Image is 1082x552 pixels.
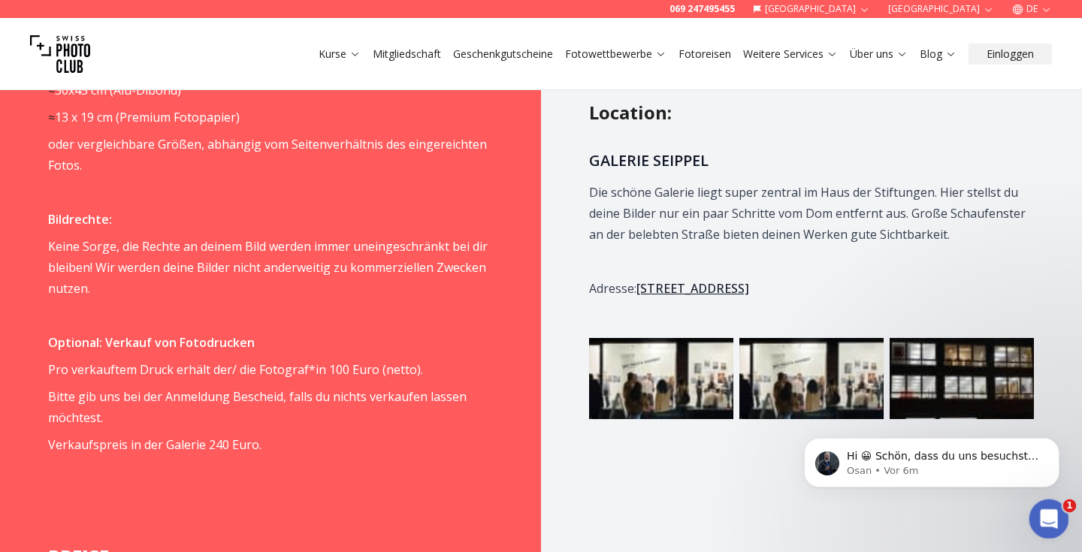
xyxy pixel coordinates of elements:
span: Bitte gib uns bei der Anmeldung Bescheid, falls du nichts verkaufen lassen möchtest. [48,388,467,426]
a: Geschenkgutscheine [453,47,553,62]
p: 30x45 cm ( [48,80,488,101]
a: 069 247495455 [669,3,735,15]
a: Kurse [319,47,361,62]
span: ≈ [48,109,55,125]
p: Die schöne Galerie liegt super zentral im Haus der Stiftungen. Hier stellst du deine Bilder nur e... [589,182,1029,245]
span: Alu-Dibond) [113,82,181,98]
button: Fotoreisen [672,44,737,65]
span: Keine Sorge, die Rechte an deinem Bild werden immer uneingeschränkt bei dir bleiben! Wir werden d... [48,238,488,297]
a: Weitere Services [743,47,838,62]
span: 13 x 19 cm ( [55,109,119,125]
h3: GALERIE SEIPPEL [589,149,1029,173]
h2: Location : [589,101,1034,125]
a: [STREET_ADDRESS] [636,280,749,297]
button: Fotowettbewerbe [559,44,672,65]
button: Weitere Services [737,44,844,65]
iframe: Intercom notifications Nachricht [781,406,1082,511]
img: Swiss photo club [30,24,90,84]
p: Premium Fotopapier) [48,107,488,128]
button: Mitgliedschaft [367,44,447,65]
strong: Bildrechte: [48,211,112,228]
button: Blog [914,44,963,65]
a: Über uns [850,47,908,62]
p: Adresse: [589,278,1029,299]
strong: Optional: Verkauf von Fotodrucken [48,334,255,351]
button: Über uns [844,44,914,65]
span: oder vergleichbare Größen, abhängig vom Seitenverhältnis des eingereichten Fotos. [48,136,487,173]
a: Mitgliedschaft [373,47,441,62]
button: Einloggen [969,44,1052,65]
a: Fotowettbewerbe [565,47,666,62]
iframe: Intercom live chat [1029,499,1069,539]
button: Kurse [313,44,367,65]
button: Geschenkgutscheine [447,44,559,65]
span: 1 [1063,499,1077,513]
span: ≈ [48,82,55,98]
a: Blog [920,47,957,62]
a: Fotoreisen [679,47,731,62]
span: Pro verkauftem Druck erhält der/ die Fotograf*in 100 Euro (netto). [48,361,423,378]
p: Verkaufspreis in der Galerie 240 Euro. [48,434,488,455]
